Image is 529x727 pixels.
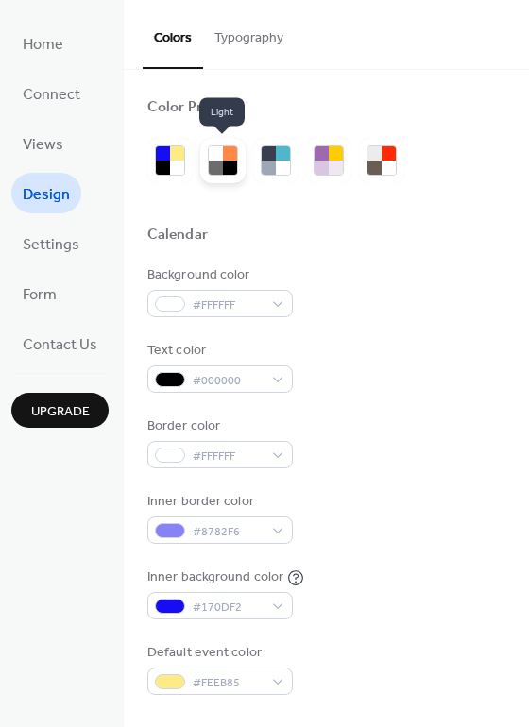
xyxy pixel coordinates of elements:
span: #FFFFFF [193,447,263,466]
span: #000000 [193,371,263,391]
span: Upgrade [31,402,90,422]
span: Form [23,280,57,310]
a: Home [11,23,75,63]
span: Contact Us [23,330,97,360]
a: Form [11,273,68,313]
a: Contact Us [11,323,109,363]
div: Calendar [147,226,208,245]
span: Light [199,98,245,127]
span: Home [23,30,63,59]
span: #FEEB85 [193,673,263,693]
span: Connect [23,80,80,110]
span: Views [23,130,63,160]
button: Upgrade [11,393,109,428]
span: #FFFFFF [193,296,263,315]
span: Design [23,180,70,210]
div: Default event color [147,643,289,663]
div: Text color [147,341,289,361]
div: Border color [147,416,289,436]
a: Views [11,123,75,163]
a: Design [11,173,81,213]
div: Background color [147,265,289,285]
span: #8782F6 [193,522,263,542]
a: Connect [11,73,92,113]
span: #170DF2 [193,598,263,617]
a: Settings [11,223,91,263]
span: Settings [23,230,79,260]
div: Color Presets [147,98,238,118]
div: Inner border color [147,492,289,512]
div: Inner background color [147,567,283,587]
